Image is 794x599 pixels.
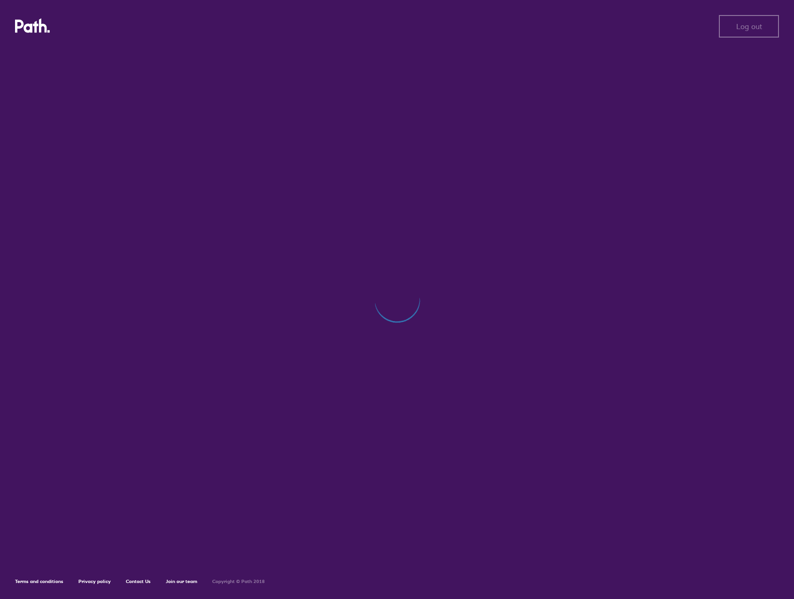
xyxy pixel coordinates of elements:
[126,578,151,584] a: Contact Us
[78,578,111,584] a: Privacy policy
[719,15,779,38] button: Log out
[166,578,197,584] a: Join our team
[736,22,762,31] span: Log out
[212,579,265,584] h6: Copyright © Path 2018
[15,578,63,584] a: Terms and conditions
